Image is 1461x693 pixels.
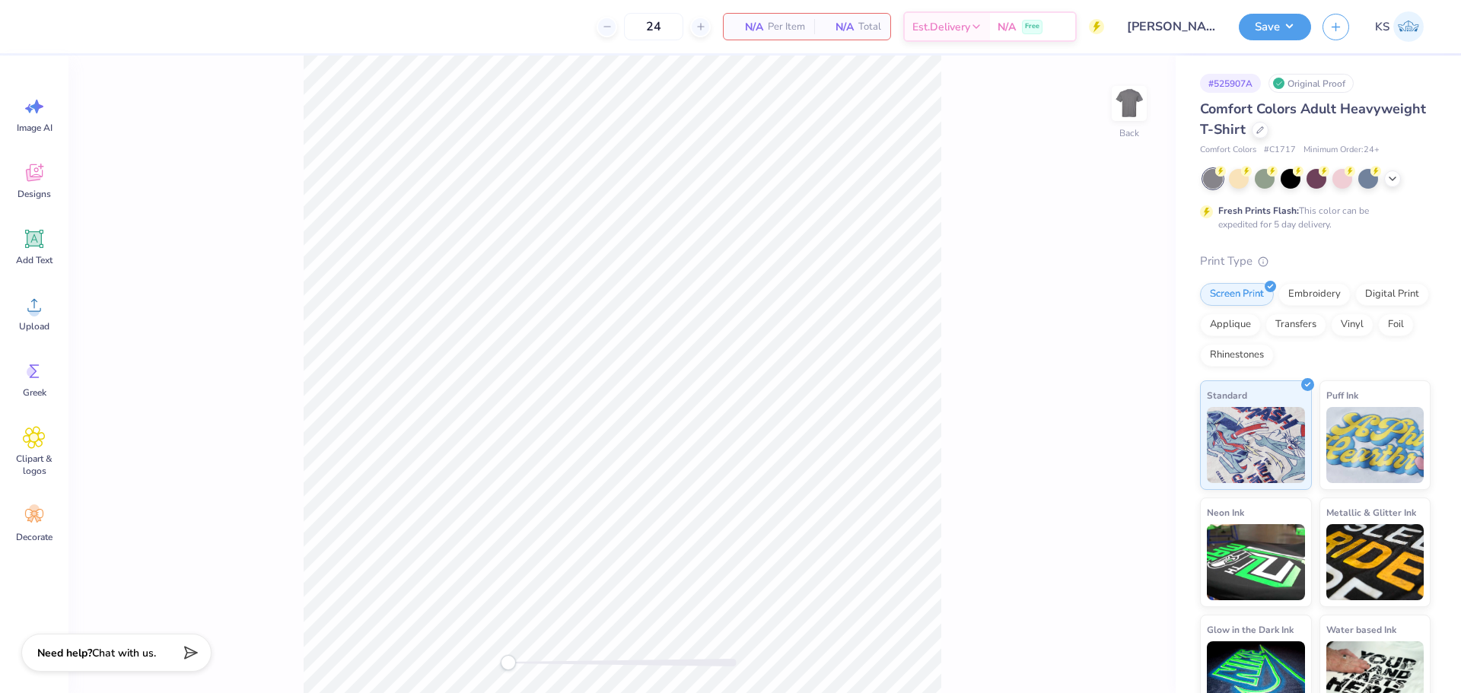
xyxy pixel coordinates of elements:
span: Comfort Colors Adult Heavyweight T-Shirt [1200,100,1426,138]
span: Water based Ink [1326,621,1396,637]
span: Total [858,19,881,35]
span: Minimum Order: 24 + [1303,144,1380,157]
a: KS [1368,11,1431,42]
span: Designs [18,188,51,200]
img: Puff Ink [1326,407,1424,483]
span: Neon Ink [1207,504,1244,520]
span: Per Item [768,19,805,35]
span: KS [1375,18,1389,36]
span: Chat with us. [92,646,156,660]
div: Back [1119,126,1139,140]
div: Screen Print [1200,283,1274,306]
span: Free [1025,21,1039,32]
span: N/A [998,19,1016,35]
span: N/A [733,19,763,35]
span: Comfort Colors [1200,144,1256,157]
img: Back [1114,88,1144,119]
input: – – [624,13,683,40]
span: Upload [19,320,49,332]
strong: Need help? [37,646,92,660]
div: Applique [1200,313,1261,336]
img: Kath Sales [1393,11,1424,42]
img: Standard [1207,407,1305,483]
div: Rhinestones [1200,344,1274,367]
span: Standard [1207,387,1247,403]
img: Metallic & Glitter Ink [1326,524,1424,600]
div: # 525907A [1200,74,1261,93]
span: Clipart & logos [9,453,59,477]
div: Original Proof [1268,74,1354,93]
div: Digital Print [1355,283,1429,306]
div: Vinyl [1331,313,1373,336]
span: Image AI [17,122,53,134]
span: Greek [23,386,46,399]
span: N/A [823,19,854,35]
div: Transfers [1265,313,1326,336]
span: Add Text [16,254,53,266]
span: Puff Ink [1326,387,1358,403]
div: Embroidery [1278,283,1351,306]
input: Untitled Design [1116,11,1227,42]
div: Foil [1378,313,1414,336]
span: Decorate [16,531,53,543]
span: Est. Delivery [912,19,970,35]
span: Metallic & Glitter Ink [1326,504,1416,520]
div: This color can be expedited for 5 day delivery. [1218,204,1405,231]
div: Print Type [1200,253,1431,270]
strong: Fresh Prints Flash: [1218,205,1299,217]
span: Glow in the Dark Ink [1207,621,1294,637]
button: Save [1239,14,1311,40]
span: # C1717 [1264,144,1296,157]
div: Accessibility label [501,655,516,670]
img: Neon Ink [1207,524,1305,600]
